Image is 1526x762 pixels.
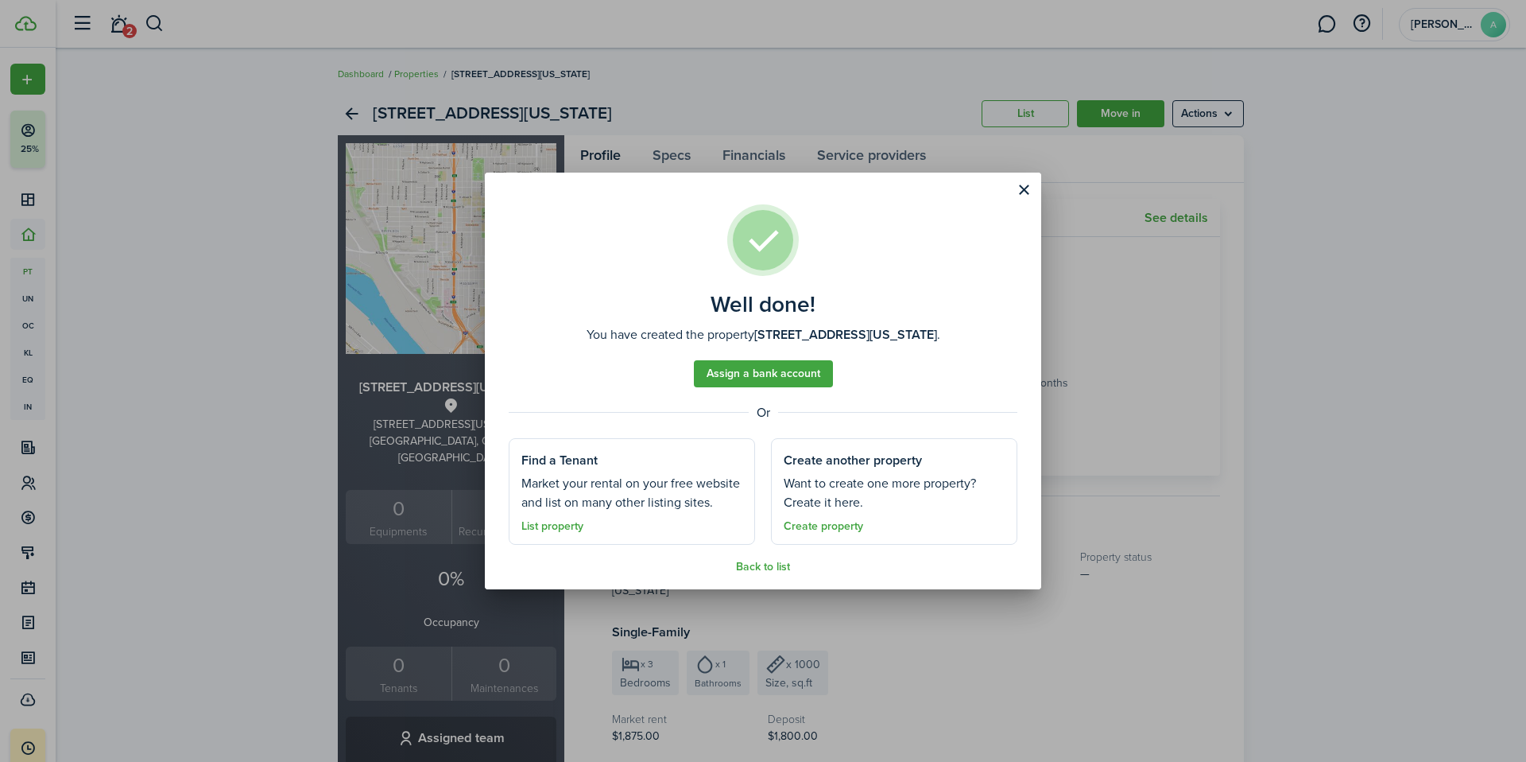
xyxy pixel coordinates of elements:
well-done-title: Well done! [711,292,815,317]
a: Assign a bank account [694,360,833,387]
b: [STREET_ADDRESS][US_STATE] [754,325,937,344]
button: Close modal [1010,177,1037,204]
well-done-section-description: Market your rental on your free website and list on many other listing sites. [521,474,742,512]
well-done-separator: Or [509,403,1017,422]
a: Back to list [736,561,790,573]
well-done-section-title: Create another property [784,451,922,470]
a: Create property [784,520,863,533]
well-done-section-title: Find a Tenant [521,451,598,470]
a: List property [521,520,583,533]
well-done-description: You have created the property . [587,325,940,344]
well-done-section-description: Want to create one more property? Create it here. [784,474,1005,512]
